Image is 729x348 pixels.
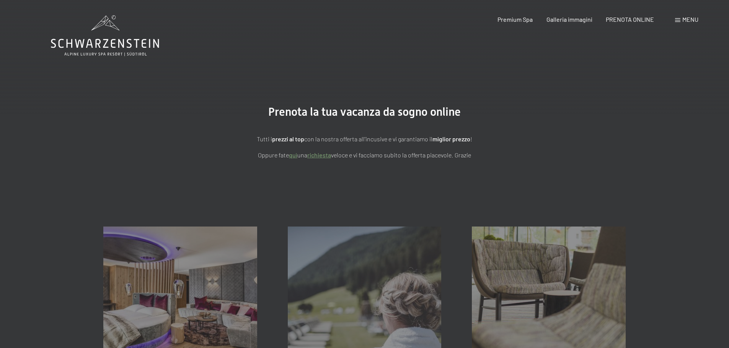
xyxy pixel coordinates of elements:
a: Galleria immagini [546,16,592,23]
p: Oppure fate una veloce e vi facciamo subito la offerta piacevole. Grazie [173,150,556,160]
a: PRENOTA ONLINE [606,16,654,23]
span: Prenota la tua vacanza da sogno online [268,105,461,118]
strong: miglior prezzo [432,135,470,142]
span: Menu [682,16,698,23]
strong: prezzi al top [272,135,304,142]
p: Tutti i con la nostra offerta all'incusive e vi garantiamo il ! [173,134,556,144]
a: quì [289,151,297,159]
a: Premium Spa [497,16,533,23]
a: richiesta [307,151,331,159]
